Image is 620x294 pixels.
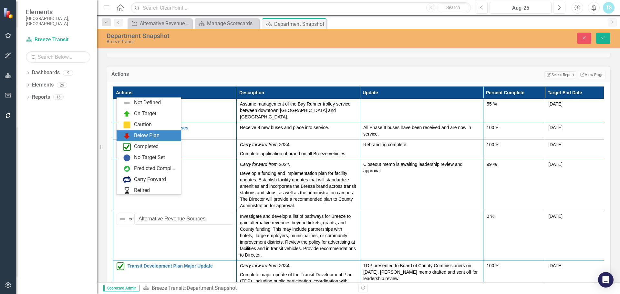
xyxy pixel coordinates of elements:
[240,213,356,258] p: Investigate and develop a list of pathways for Breeze to gain alternative revenues beyond tickets...
[123,165,131,173] img: Predicted Complete
[548,214,563,219] span: [DATE]
[134,213,233,225] input: Name
[63,70,73,76] div: 9
[134,176,166,183] div: Carry Forward
[134,143,159,150] div: Completed
[111,71,221,77] h3: Actions
[107,32,389,39] div: Department Snapshot
[363,141,480,148] p: Rebranding complete.
[487,161,542,167] div: 99 %
[487,213,542,219] div: 0 %
[3,7,15,18] img: ClearPoint Strategy
[134,99,161,106] div: Not Defined
[240,142,290,147] em: Carry forward from 2024.
[143,285,354,292] div: »
[548,263,563,268] span: [DATE]
[129,19,191,27] a: Alternative Revenue Sources
[152,285,184,291] a: Breeze Transit
[123,121,131,129] img: Caution
[103,285,139,291] span: Scorecard Admin
[26,51,90,63] input: Search Below...
[363,124,480,137] p: All Phase II buses have been received and are now in service.
[119,215,126,223] img: Not Defined
[598,272,614,288] div: Open Intercom Messenger
[196,19,258,27] a: Manage Scorecards
[437,3,469,12] button: Search
[490,2,552,14] button: Aug-25
[117,262,124,270] img: Completed
[123,154,131,162] img: No Target Set
[544,71,576,78] button: Select Report
[487,262,542,269] div: 100 %
[134,132,160,139] div: Below Plan
[548,142,563,147] span: [DATE]
[57,82,67,88] div: 29
[32,69,60,76] a: Dashboards
[134,154,165,161] div: No Target Set
[187,285,237,291] div: Department Snapshot
[134,187,150,194] div: Retired
[240,169,356,209] p: Develop a funding and implementation plan for facility updates. Establish facility updates that w...
[548,101,563,106] span: [DATE]
[53,95,64,100] div: 16
[32,94,50,101] a: Reports
[240,162,290,167] em: Carry forward from 2024.
[134,165,177,172] div: Predicted Complete
[123,143,131,151] img: Completed
[131,2,471,14] input: Search ClearPoint...
[26,36,90,44] a: Breeze Transit
[26,16,90,26] small: [GEOGRAPHIC_DATA], [GEOGRAPHIC_DATA]
[32,81,54,89] a: Elements
[123,187,131,195] img: Retired
[487,141,542,148] div: 100 %
[107,39,389,44] div: Breeze Transit
[134,110,156,117] div: On Target
[240,149,356,157] p: Complete application of brand on all Breeze vehicles.
[548,162,563,167] span: [DATE]
[274,20,325,28] div: Department Snapshot
[134,121,152,128] div: Caution
[487,124,542,131] div: 100 %
[240,263,290,268] em: Carry forward from 2024.
[548,125,563,130] span: [DATE]
[123,99,131,107] img: Not Defined
[207,19,258,27] div: Manage Scorecards
[140,19,191,27] div: Alternative Revenue Sources
[26,8,90,16] span: Elements
[363,161,480,174] p: Closeout memo is awaiting leadership review and approval.
[128,264,233,269] a: Transit Development Plan Major Update
[603,2,615,14] button: TS
[123,132,131,140] img: Below Plan
[123,110,131,118] img: On Target
[363,262,480,282] p: TDP presented to Board of County Commissioners on [DATE]. [PERSON_NAME] memo drafted and sent off...
[578,71,605,79] a: View Page
[492,4,549,12] div: Aug-25
[123,176,131,184] img: Carry Forward
[240,101,356,120] p: Assume management of the Bay Runner trolley service between downtown [GEOGRAPHIC_DATA] and [GEOGR...
[487,101,542,107] div: 55 %
[446,5,460,10] span: Search
[240,124,356,131] p: Receive 9 new buses and place into service.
